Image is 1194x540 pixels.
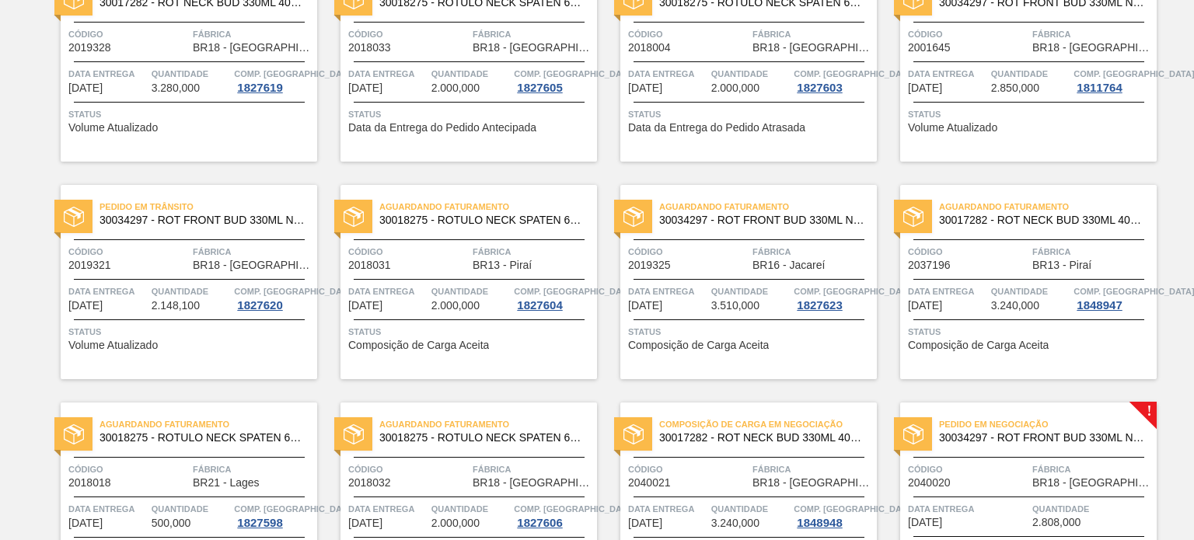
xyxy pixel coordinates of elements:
[99,214,305,226] span: 30034297 - ROT FRONT BUD 330ML NIV25
[193,26,313,42] span: Fábrica
[234,517,285,529] div: 1827598
[628,122,805,134] span: Data da Entrega do Pedido Atrasada
[628,106,873,122] span: Status
[379,199,597,214] span: Aguardando Faturamento
[193,260,313,271] span: BR18 - Pernambuco
[152,66,231,82] span: Quantidade
[68,66,148,82] span: Data entrega
[317,185,597,379] a: statusAguardando Faturamento30018275 - ROTULO NECK SPATEN 600 RGB 36MIC REDONDOCódigo2018031Fábri...
[1032,260,1091,271] span: BR13 - Piraí
[628,26,749,42] span: Código
[991,82,1039,94] span: 2.850,000
[908,26,1028,42] span: Código
[514,501,634,517] span: Comp. Carga
[348,66,428,82] span: Data entrega
[628,82,662,94] span: 04/10/2025
[752,244,873,260] span: Fábrica
[234,299,285,312] div: 1827620
[711,284,791,299] span: Quantidade
[628,517,662,529] span: 20/10/2025
[1074,66,1153,94] a: Comp. [GEOGRAPHIC_DATA]1811764
[152,517,191,529] span: 500,000
[514,66,634,82] span: Comp. Carga
[794,517,845,529] div: 1848948
[908,477,951,489] span: 2040020
[752,42,873,54] span: BR18 - Pernambuco
[659,416,877,432] span: Composição de Carga em Negociação
[1074,299,1125,312] div: 1848947
[908,462,1028,477] span: Código
[794,299,845,312] div: 1827623
[628,284,707,299] span: Data entrega
[234,501,313,529] a: Comp. [GEOGRAPHIC_DATA]1827598
[379,214,585,226] span: 30018275 - ROTULO NECK SPATEN 600 RGB 36MIC REDONDO
[68,284,148,299] span: Data entrega
[623,424,644,444] img: status
[193,477,260,489] span: BR21 - Lages
[752,462,873,477] span: Fábrica
[68,501,148,517] span: Data entrega
[903,207,923,227] img: status
[193,42,313,54] span: BR18 - Pernambuco
[939,416,1157,432] span: Pedido em Negociação
[628,300,662,312] span: 09/10/2025
[711,300,759,312] span: 3.510,000
[711,66,791,82] span: Quantidade
[234,82,285,94] div: 1827619
[431,66,511,82] span: Quantidade
[68,477,111,489] span: 2018018
[431,82,480,94] span: 2.000,000
[711,517,759,529] span: 3.240,000
[659,432,864,444] span: 30017282 - ROT NECK BUD 330ML 40MICRAS 429
[794,66,914,82] span: Comp. Carga
[152,284,231,299] span: Quantidade
[234,284,354,299] span: Comp. Carga
[68,260,111,271] span: 2019321
[68,26,189,42] span: Código
[344,207,364,227] img: status
[908,82,942,94] span: 04/10/2025
[1032,42,1153,54] span: BR18 - Pernambuco
[908,260,951,271] span: 2037196
[908,42,951,54] span: 2001645
[473,244,593,260] span: Fábrica
[379,432,585,444] span: 30018275 - ROTULO NECK SPATEN 600 RGB 36MIC REDONDO
[348,462,469,477] span: Código
[794,284,914,299] span: Comp. Carga
[348,82,382,94] span: 04/10/2025
[514,284,593,312] a: Comp. [GEOGRAPHIC_DATA]1827604
[711,501,791,517] span: Quantidade
[514,517,565,529] div: 1827606
[628,324,873,340] span: Status
[794,66,873,94] a: Comp. [GEOGRAPHIC_DATA]1827603
[473,477,593,489] span: BR18 - Pernambuco
[514,284,634,299] span: Comp. Carga
[1074,82,1125,94] div: 1811764
[908,244,1028,260] span: Código
[628,462,749,477] span: Código
[659,214,864,226] span: 30034297 - ROT FRONT BUD 330ML NIV25
[99,199,317,214] span: Pedido em Trânsito
[514,299,565,312] div: 1827604
[794,82,845,94] div: 1827603
[152,501,231,517] span: Quantidade
[348,26,469,42] span: Código
[348,300,382,312] span: 08/10/2025
[348,477,391,489] span: 2018032
[659,199,877,214] span: Aguardando Faturamento
[1032,517,1081,528] span: 2.808,000
[752,477,873,489] span: BR18 - Pernambuco
[628,260,671,271] span: 2019325
[379,416,597,432] span: Aguardando Faturamento
[152,300,200,312] span: 2.148,100
[37,185,317,379] a: statusPedido em Trânsito30034297 - ROT FRONT BUD 330ML NIV25Código2019321FábricaBR18 - [GEOGRAPHI...
[344,424,364,444] img: status
[1074,284,1194,299] span: Comp. Carga
[68,244,189,260] span: Código
[234,284,313,312] a: Comp. [GEOGRAPHIC_DATA]1827620
[908,517,942,528] span: 20/10/2025
[99,416,317,432] span: Aguardando Faturamento
[193,244,313,260] span: Fábrica
[908,324,1153,340] span: Status
[991,300,1039,312] span: 3.240,000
